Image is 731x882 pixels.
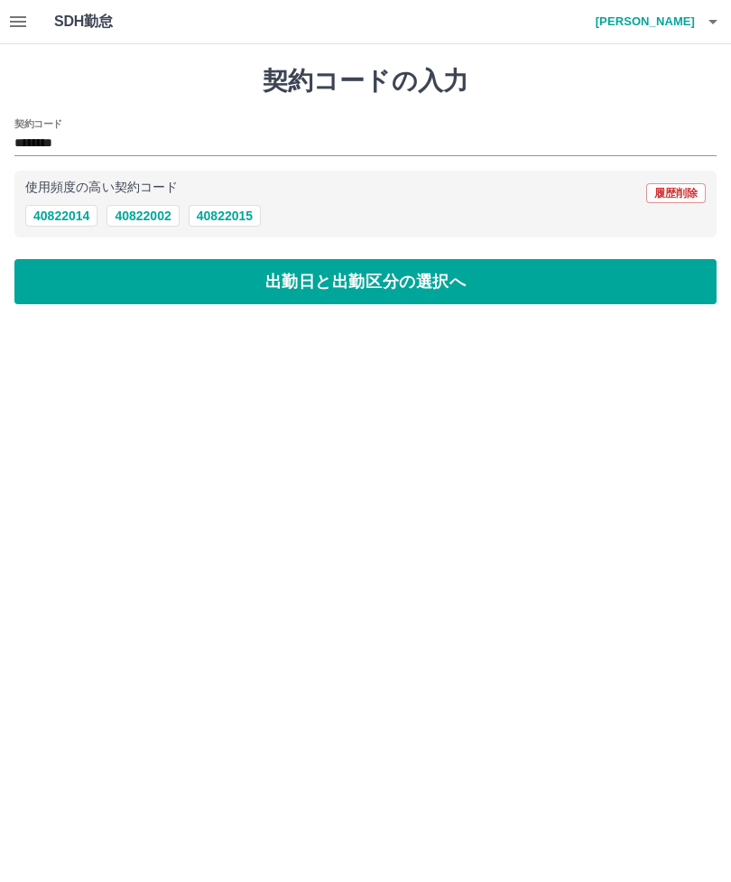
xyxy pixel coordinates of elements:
[189,205,261,227] button: 40822015
[646,183,706,203] button: 履歴削除
[14,116,62,131] h2: 契約コード
[14,66,717,97] h1: 契約コードの入力
[14,259,717,304] button: 出勤日と出勤区分の選択へ
[25,181,178,194] p: 使用頻度の高い契約コード
[106,205,179,227] button: 40822002
[25,205,97,227] button: 40822014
